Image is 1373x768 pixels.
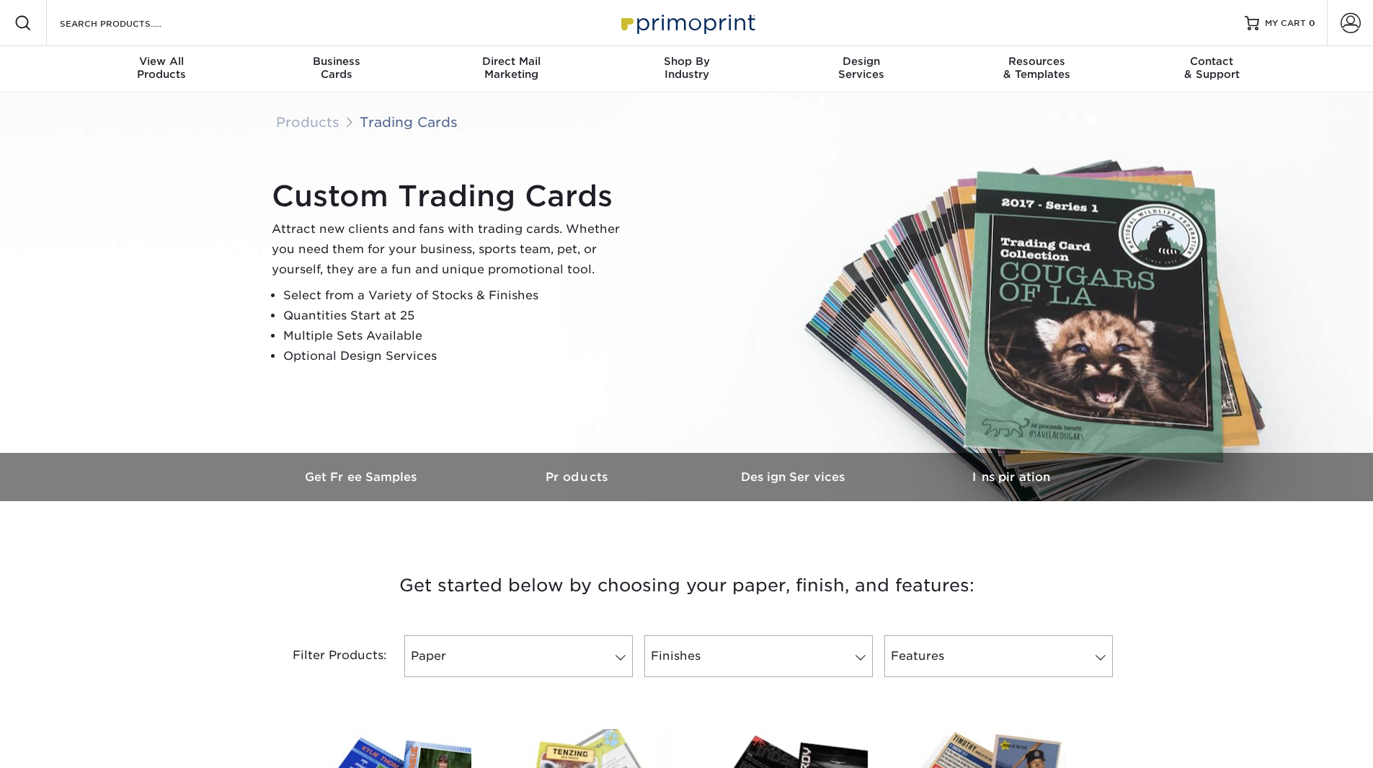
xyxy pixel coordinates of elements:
[283,306,632,326] li: Quantities Start at 25
[424,55,599,81] div: Marketing
[599,55,774,81] div: Industry
[644,635,873,677] a: Finishes
[949,46,1124,92] a: Resources& Templates
[471,470,687,484] h3: Products
[74,55,249,68] span: View All
[687,453,903,501] a: Design Services
[949,55,1124,68] span: Resources
[74,46,249,92] a: View AllProducts
[949,55,1124,81] div: & Templates
[903,453,1119,501] a: Inspiration
[1124,55,1299,68] span: Contact
[1124,55,1299,81] div: & Support
[283,286,632,306] li: Select from a Variety of Stocks & Finishes
[276,114,339,130] a: Products
[424,46,599,92] a: Direct MailMarketing
[884,635,1113,677] a: Features
[254,453,471,501] a: Get Free Samples
[265,553,1108,618] h3: Get started below by choosing your paper, finish, and features:
[74,55,249,81] div: Products
[272,219,632,280] p: Attract new clients and fans with trading cards. Whether you need them for your business, sports ...
[254,635,399,677] div: Filter Products:
[774,55,949,68] span: Design
[404,635,633,677] a: Paper
[599,55,774,68] span: Shop By
[249,55,424,68] span: Business
[249,46,424,92] a: BusinessCards
[1124,46,1299,92] a: Contact& Support
[360,114,458,130] a: Trading Cards
[1309,18,1315,28] span: 0
[249,55,424,81] div: Cards
[774,55,949,81] div: Services
[774,46,949,92] a: DesignServices
[254,470,471,484] h3: Get Free Samples
[615,7,759,38] img: Primoprint
[272,179,632,213] h1: Custom Trading Cards
[599,46,774,92] a: Shop ByIndustry
[283,346,632,366] li: Optional Design Services
[424,55,599,68] span: Direct Mail
[58,14,199,32] input: SEARCH PRODUCTS.....
[903,470,1119,484] h3: Inspiration
[1265,17,1306,30] span: MY CART
[471,453,687,501] a: Products
[687,470,903,484] h3: Design Services
[283,326,632,346] li: Multiple Sets Available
